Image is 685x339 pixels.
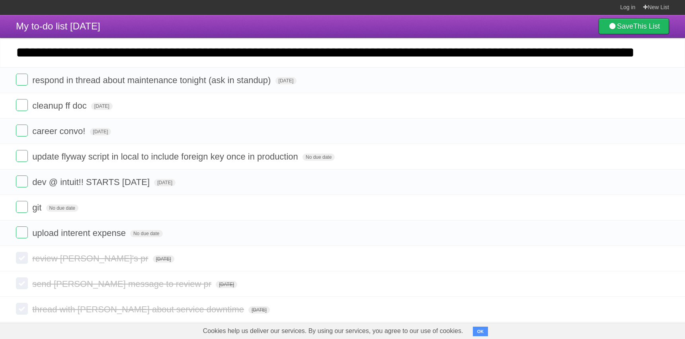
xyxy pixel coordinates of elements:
span: Cookies help us deliver our services. By using our services, you agree to our use of cookies. [195,323,471,339]
a: SaveThis List [599,18,669,34]
span: [DATE] [91,103,113,110]
span: dev @ intuit!! STARTS [DATE] [32,177,152,187]
span: [DATE] [153,255,174,263]
span: [DATE] [216,281,237,288]
span: send [PERSON_NAME] message to review pr [32,279,213,289]
span: [DATE] [275,77,297,84]
span: No due date [46,205,78,212]
label: Done [16,125,28,136]
span: My to-do list [DATE] [16,21,100,31]
span: cleanup ff doc [32,101,89,111]
label: Done [16,201,28,213]
span: update flyway script in local to include foreign key once in production [32,152,300,162]
span: career convo! [32,126,87,136]
label: Done [16,175,28,187]
span: git [32,203,43,212]
label: Done [16,74,28,86]
label: Done [16,303,28,315]
span: No due date [130,230,162,237]
label: Done [16,252,28,264]
label: Done [16,277,28,289]
span: respond in thread about maintenance tonight (ask in standup) [32,75,273,85]
span: [DATE] [154,179,176,186]
span: No due date [302,154,335,161]
label: Done [16,150,28,162]
span: thread with [PERSON_NAME] about service downtime [32,304,246,314]
button: OK [473,327,488,336]
label: Done [16,226,28,238]
span: [DATE] [90,128,111,135]
label: Done [16,99,28,111]
span: review [PERSON_NAME]'s pr [32,253,150,263]
span: upload interent expense [32,228,128,238]
b: This List [633,22,660,30]
span: [DATE] [248,306,270,314]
